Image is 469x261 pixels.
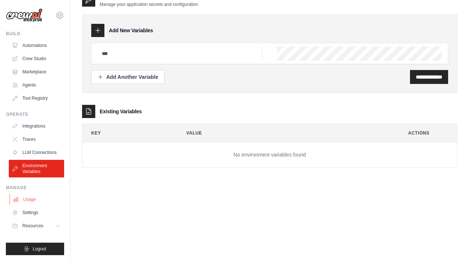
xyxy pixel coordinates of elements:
a: Traces [9,133,64,145]
button: Add Another Variable [91,70,165,84]
div: Build [6,31,64,37]
h3: Existing Variables [100,108,142,115]
th: Value [178,124,394,142]
div: Add Another Variable [97,73,158,81]
div: Operate [6,111,64,117]
a: Automations [9,40,64,51]
a: Crew Studio [9,53,64,65]
div: Manage [6,185,64,191]
td: No environment variables found [82,142,457,168]
button: Logout [6,243,64,255]
span: Logout [33,246,46,252]
th: Actions [399,124,457,142]
img: Logo [6,8,43,22]
a: Environment Variables [9,160,64,177]
a: LLM Connections [9,147,64,158]
a: Usage [10,194,65,205]
h3: Add New Variables [109,27,153,34]
button: Resources [9,220,64,232]
a: Tool Registry [9,92,64,104]
th: Key [82,124,172,142]
a: Marketplace [9,66,64,78]
p: Manage your application secrets and configuration [100,1,198,7]
a: Agents [9,79,64,91]
span: Resources [22,223,43,229]
a: Settings [9,207,64,218]
a: Integrations [9,120,64,132]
